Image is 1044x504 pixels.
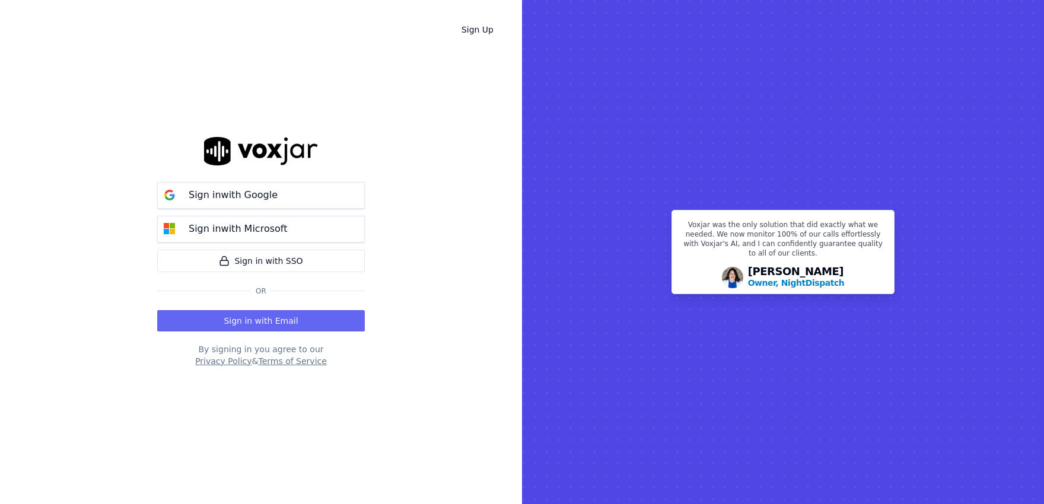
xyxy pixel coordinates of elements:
p: Sign in with Google [189,188,278,202]
img: logo [204,137,318,165]
div: [PERSON_NAME] [748,266,845,289]
div: By signing in you agree to our & [157,343,365,367]
span: Or [251,286,271,296]
p: Sign in with Microsoft [189,222,287,236]
img: microsoft Sign in button [158,217,182,241]
button: Privacy Policy [195,355,252,367]
p: Voxjar was the only solution that did exactly what we needed. We now monitor 100% of our calls ef... [679,220,887,263]
a: Sign in with SSO [157,250,365,272]
p: Owner, NightDispatch [748,277,845,289]
button: Terms of Service [258,355,326,367]
button: Sign inwith Microsoft [157,216,365,243]
button: Sign in with Email [157,310,365,331]
img: google Sign in button [158,183,182,207]
img: Avatar [722,267,743,288]
button: Sign inwith Google [157,182,365,209]
a: Sign Up [452,19,503,40]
